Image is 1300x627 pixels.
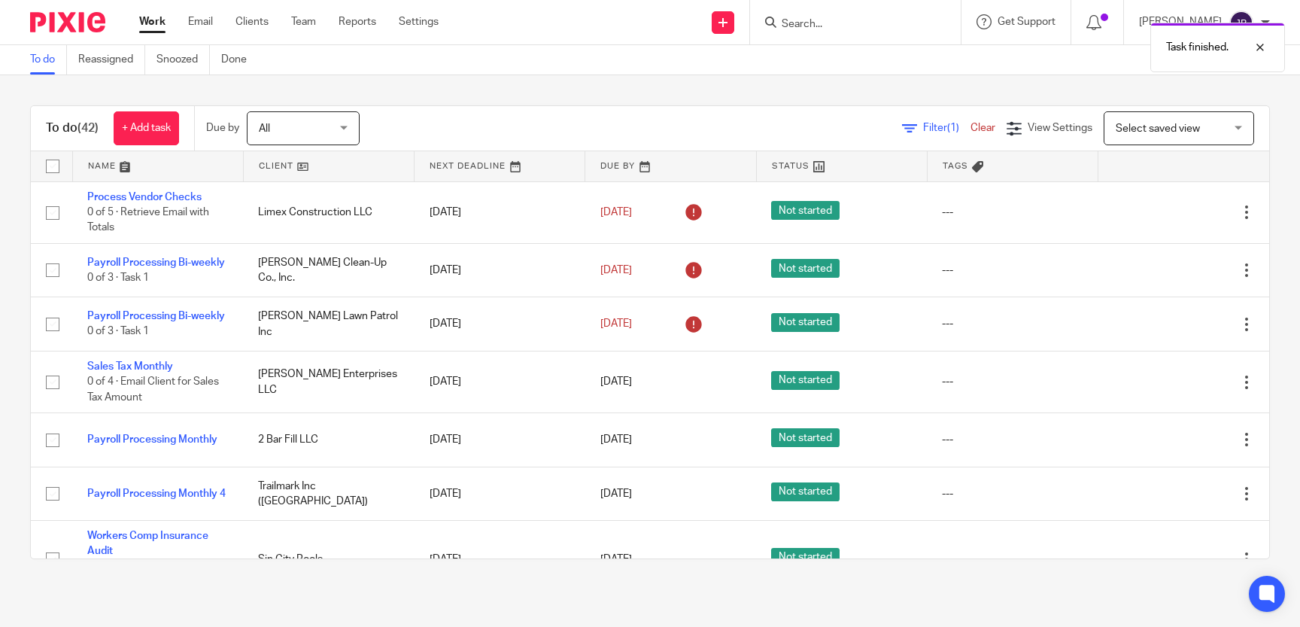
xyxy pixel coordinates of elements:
[771,482,840,501] span: Not started
[1229,11,1253,35] img: svg%3E
[600,489,632,499] span: [DATE]
[399,14,439,29] a: Settings
[243,521,414,598] td: Sin City Pools
[415,413,585,467] td: [DATE]
[291,14,316,29] a: Team
[206,120,239,135] p: Due by
[771,201,840,220] span: Not started
[600,265,632,275] span: [DATE]
[947,123,959,133] span: (1)
[339,14,376,29] a: Reports
[30,12,105,32] img: Pixie
[771,313,840,332] span: Not started
[243,181,414,243] td: Limex Construction LLC
[87,531,208,556] a: Workers Comp Insurance Audit
[87,327,149,337] span: 0 of 3 · Task 1
[942,432,1083,447] div: ---
[600,207,632,218] span: [DATE]
[771,548,840,567] span: Not started
[415,297,585,351] td: [DATE]
[139,14,166,29] a: Work
[942,205,1083,220] div: ---
[600,434,632,445] span: [DATE]
[600,318,632,329] span: [DATE]
[87,361,173,372] a: Sales Tax Monthly
[87,192,202,202] a: Process Vendor Checks
[1116,123,1200,134] span: Select saved view
[87,376,219,403] span: 0 of 4 · Email Client for Sales Tax Amount
[943,162,968,170] span: Tags
[942,552,1083,567] div: ---
[188,14,213,29] a: Email
[243,243,414,297] td: [PERSON_NAME] Clean-Up Co., Inc.
[600,376,632,387] span: [DATE]
[156,45,210,75] a: Snoozed
[235,14,269,29] a: Clients
[415,243,585,297] td: [DATE]
[259,123,270,134] span: All
[600,554,632,565] span: [DATE]
[415,521,585,598] td: [DATE]
[87,257,225,268] a: Payroll Processing Bi-weekly
[46,120,99,136] h1: To do
[78,45,145,75] a: Reassigned
[87,434,217,445] a: Payroll Processing Monthly
[942,486,1083,501] div: ---
[942,316,1083,331] div: ---
[771,259,840,278] span: Not started
[87,489,226,499] a: Payroll Processing Monthly 4
[87,272,149,283] span: 0 of 3 · Task 1
[87,311,225,321] a: Payroll Processing Bi-weekly
[243,351,414,412] td: [PERSON_NAME] Enterprises LLC
[1166,40,1229,55] p: Task finished.
[942,374,1083,389] div: ---
[114,111,179,145] a: + Add task
[87,207,209,233] span: 0 of 5 · Retrieve Email with Totals
[970,123,995,133] a: Clear
[923,123,970,133] span: Filter
[415,181,585,243] td: [DATE]
[243,413,414,467] td: 2 Bar Fill LLC
[415,351,585,412] td: [DATE]
[771,428,840,447] span: Not started
[77,122,99,134] span: (42)
[243,297,414,351] td: [PERSON_NAME] Lawn Patrol Inc
[221,45,258,75] a: Done
[30,45,67,75] a: To do
[771,371,840,390] span: Not started
[1028,123,1092,133] span: View Settings
[243,467,414,520] td: Trailmark Inc ([GEOGRAPHIC_DATA])
[942,263,1083,278] div: ---
[415,467,585,520] td: [DATE]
